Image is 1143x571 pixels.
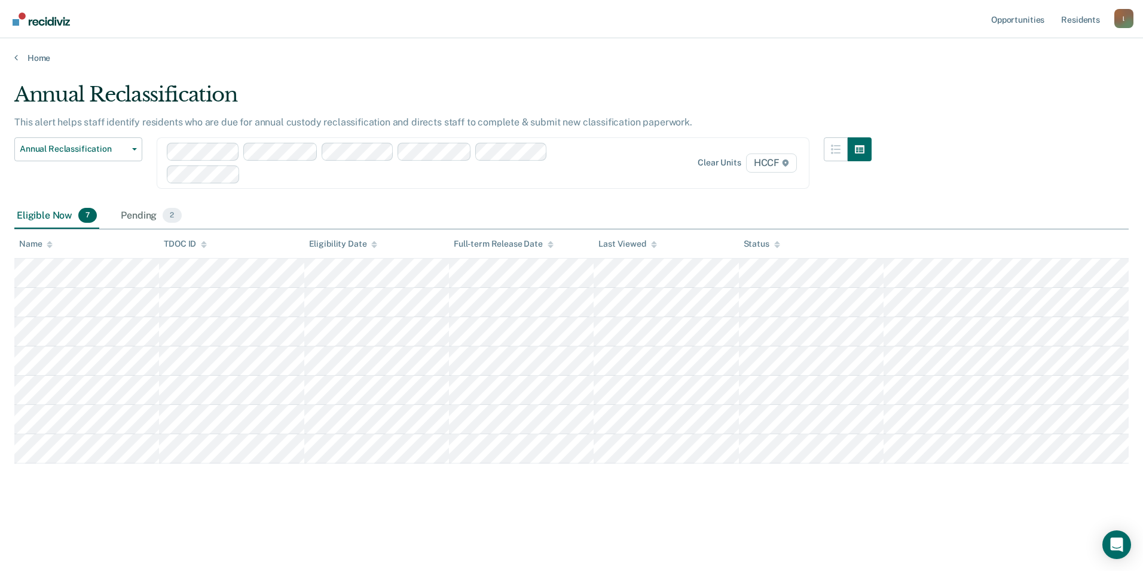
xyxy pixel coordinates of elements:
div: Eligibility Date [309,239,378,249]
div: Last Viewed [598,239,656,249]
span: 2 [163,208,181,223]
img: Recidiviz [13,13,70,26]
span: HCCF [746,154,797,173]
button: Profile dropdown button [1114,9,1133,28]
div: TDOC ID [164,239,207,249]
div: Open Intercom Messenger [1102,530,1131,559]
div: Annual Reclassification [14,82,872,116]
div: Name [19,239,53,249]
div: l [1114,9,1133,28]
div: Pending2 [118,203,184,229]
span: Annual Reclassification [20,144,127,154]
div: Status [744,239,780,249]
a: Home [14,53,1129,63]
span: 7 [78,208,97,223]
div: Eligible Now7 [14,203,99,229]
button: Annual Reclassification [14,137,142,161]
div: Clear units [698,158,741,168]
p: This alert helps staff identify residents who are due for annual custody reclassification and dir... [14,116,692,128]
div: Full-term Release Date [454,239,554,249]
